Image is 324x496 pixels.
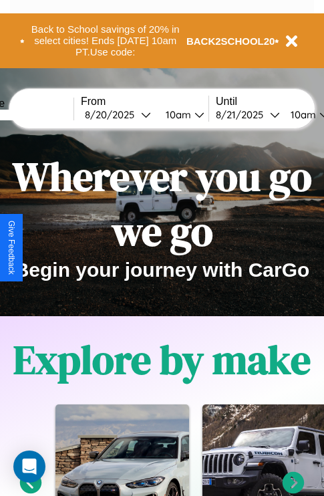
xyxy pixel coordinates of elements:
[284,108,319,121] div: 10am
[7,221,16,275] div: Give Feedback
[216,108,270,121] div: 8 / 21 / 2025
[13,451,45,483] div: Open Intercom Messenger
[13,332,311,387] h1: Explore by make
[25,20,186,61] button: Back to School savings of 20% in select cities! Ends [DATE] 10am PT.Use code:
[159,108,194,121] div: 10am
[81,108,155,122] button: 8/20/2025
[155,108,208,122] button: 10am
[85,108,141,121] div: 8 / 20 / 2025
[81,96,208,108] label: From
[186,35,275,47] b: BACK2SCHOOL20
